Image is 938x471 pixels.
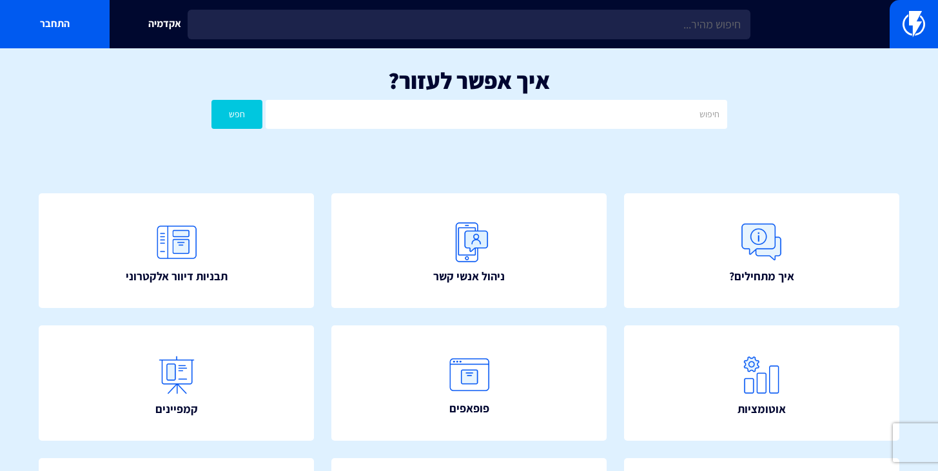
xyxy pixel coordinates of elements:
span: פופאפים [449,400,489,417]
span: ניהול אנשי קשר [433,268,505,285]
a: קמפיינים [39,325,314,441]
span: תבניות דיוור אלקטרוני [126,268,228,285]
a: תבניות דיוור אלקטרוני [39,193,314,309]
input: חיפוש [266,100,727,129]
button: חפש [211,100,263,129]
input: חיפוש מהיר... [188,10,750,39]
span: איך מתחילים? [729,268,794,285]
span: אוטומציות [738,401,786,418]
a: איך מתחילים? [624,193,899,309]
h1: איך אפשר לעזור? [19,68,919,93]
span: קמפיינים [155,401,198,418]
a: פופאפים [331,325,607,441]
a: ניהול אנשי קשר [331,193,607,309]
a: אוטומציות [624,325,899,441]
